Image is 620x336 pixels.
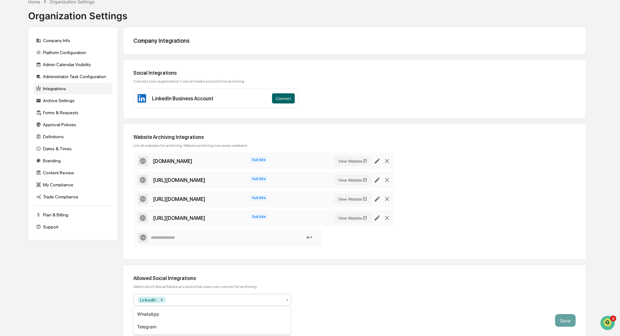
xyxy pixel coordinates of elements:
[6,48,18,59] img: 1746055101610-c473b297-6a78-478c-a979-82029cc54cd1
[152,96,213,102] div: LinkedIn Business Account
[133,70,576,76] div: Social Integrations
[4,127,43,138] a: 🖐️Preclearance
[20,103,51,108] span: [PERSON_NAME]
[250,176,268,182] span: Full Site
[56,86,69,91] span: [DATE]
[33,221,112,233] div: Support
[13,48,25,59] img: 6558925923028_b42adfe598fdc8269267_72.jpg
[334,175,372,185] button: View Website
[133,134,576,140] div: Website Archiving Integrations
[6,142,11,147] div: 🔎
[13,103,18,108] img: 1746055101610-c473b297-6a78-478c-a979-82029cc54cd1
[133,79,576,84] div: Connect your organization's social media accounts for archiving
[250,157,268,163] span: Full Site
[138,297,158,303] div: LinkedIn
[600,315,617,332] iframe: Open customer support
[33,167,112,178] div: Content Review
[334,194,372,204] button: View Website
[33,95,112,106] div: Archive Settings
[33,107,112,118] div: Forms & Requests
[272,93,295,103] button: Connect
[52,129,78,135] span: Attestations
[334,156,372,166] button: View Website
[133,308,291,320] div: WhatsApp
[153,196,205,202] div: https://earlyretirementpodcast.com/
[33,119,112,130] div: Approval Policies
[33,71,112,82] div: Administrator Task Configuration
[107,50,115,58] button: Start new chat
[555,314,576,327] button: Save
[33,209,112,221] div: Plan & Billing
[28,5,127,22] div: Organization Settings
[52,86,55,91] span: •
[13,129,41,135] span: Preclearance
[6,97,16,107] img: Jack Rasmussen
[28,54,87,59] div: We're available if you need us!
[13,141,40,147] span: Data Lookup
[250,195,268,201] span: Full Site
[6,13,115,23] p: How can we help?
[33,179,112,190] div: My Compliance
[63,157,76,161] span: Pylon
[133,284,576,289] div: Select which Social Media accounts that users can connect for archiving
[20,86,51,91] span: [PERSON_NAME]
[137,93,147,103] img: LinkedIn Business Account Icon
[33,35,112,46] div: Company Info
[6,80,16,90] img: Dave Feldman
[334,213,372,223] button: View Website
[33,47,112,58] div: Platform Configuration
[6,130,11,135] div: 🖐️
[33,155,112,166] div: Branding
[6,70,42,75] div: Past conversations
[33,131,112,142] div: Definitions
[133,320,291,333] div: Telegram
[250,214,268,220] span: Full Site
[133,37,576,44] div: Company Integrations
[98,69,115,76] button: See all
[56,103,69,108] span: [DATE]
[13,86,18,91] img: 1746055101610-c473b297-6a78-478c-a979-82029cc54cd1
[153,177,205,183] div: https://rootreadypodcast.com/home
[43,127,81,138] a: 🗄️Attestations
[4,139,42,150] a: 🔎Data Lookup
[133,143,576,148] div: List all websites for archiving. Website archiving runs every weekend
[153,215,205,221] div: https://www.instagram.com/rootfinancialpartners/?hl=en
[153,158,192,164] div: www.rootfinancial.com
[33,191,112,202] div: Trade Compliance
[133,275,576,281] div: Allowed Social Integrations
[33,143,112,154] div: Dates & Times
[52,103,55,108] span: •
[45,156,76,161] a: Powered byPylon
[33,83,112,94] div: Integrations
[158,297,165,303] div: Remove LinkedIn
[46,130,51,135] div: 🗄️
[33,59,112,70] div: Admin Calendar Visibility
[28,48,104,54] div: Start new chat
